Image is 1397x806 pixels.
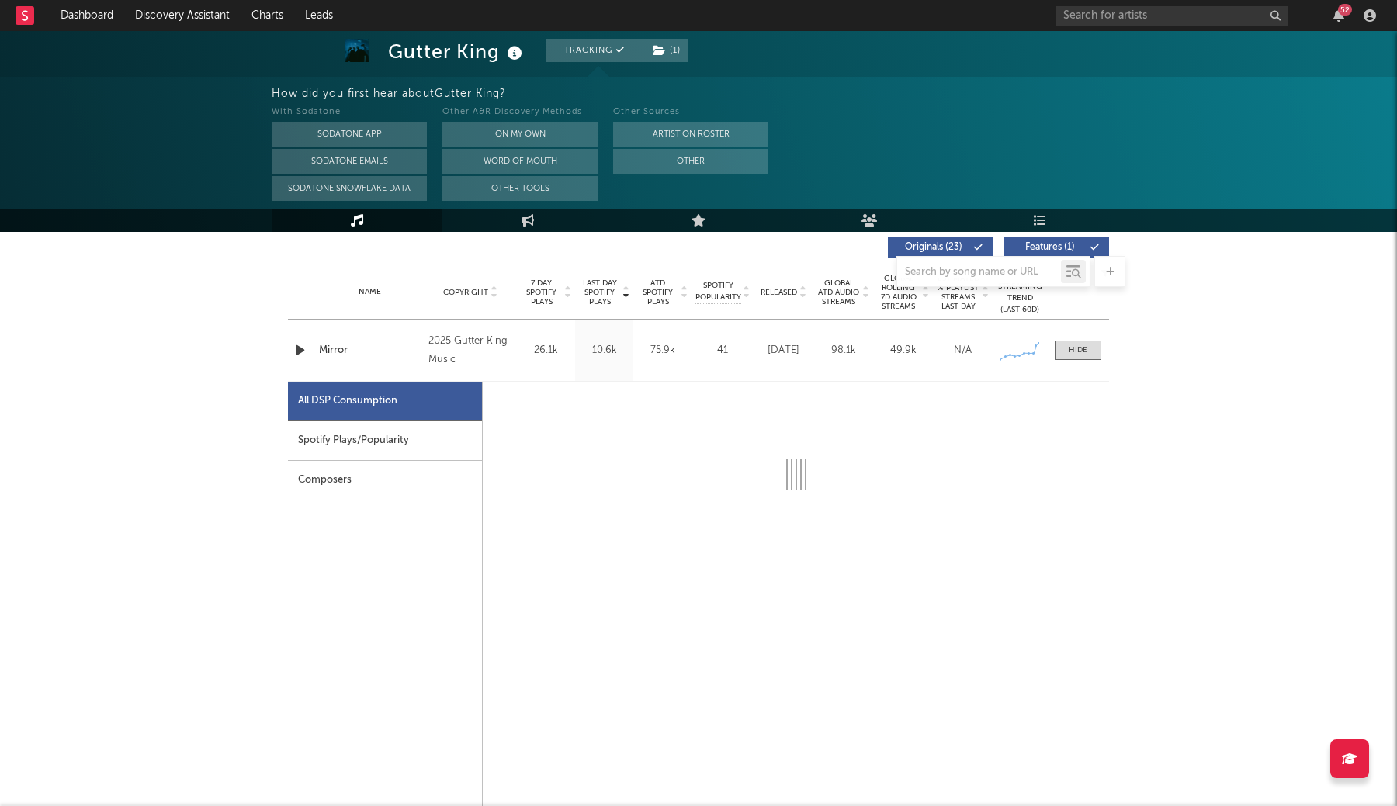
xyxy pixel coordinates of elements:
[888,237,993,258] button: Originals(23)
[817,343,869,358] div: 98.1k
[695,343,750,358] div: 41
[428,332,513,369] div: 2025 Gutter King Music
[898,243,969,252] span: Originals ( 23 )
[817,278,860,306] span: Global ATD Audio Streams
[643,39,688,62] button: (1)
[272,176,427,201] button: Sodatone Snowflake Data
[272,103,427,122] div: With Sodatone
[637,343,688,358] div: 75.9k
[388,39,526,64] div: Gutter King
[442,176,598,201] button: Other Tools
[1338,4,1352,16] div: 52
[937,274,979,311] span: Estimated % Playlist Streams Last Day
[319,343,421,358] a: Mirror
[897,266,1061,278] input: Search by song name or URL
[761,288,797,297] span: Released
[613,149,768,174] button: Other
[319,286,421,298] div: Name
[1004,237,1109,258] button: Features(1)
[937,343,989,358] div: N/A
[877,274,920,311] span: Global Rolling 7D Audio Streams
[613,122,768,147] button: Artist on Roster
[288,421,482,461] div: Spotify Plays/Popularity
[637,278,678,306] span: ATD Spotify Plays
[579,278,620,306] span: Last Day Spotify Plays
[272,149,427,174] button: Sodatone Emails
[443,288,488,297] span: Copyright
[695,280,741,303] span: Spotify Popularity
[757,343,809,358] div: [DATE]
[442,103,598,122] div: Other A&R Discovery Methods
[613,103,768,122] div: Other Sources
[521,343,571,358] div: 26.1k
[997,269,1043,316] div: Global Streaming Trend (Last 60D)
[521,278,562,306] span: 7 Day Spotify Plays
[579,343,629,358] div: 10.6k
[877,343,929,358] div: 49.9k
[1056,6,1288,26] input: Search for artists
[442,149,598,174] button: Word Of Mouth
[1014,243,1086,252] span: Features ( 1 )
[288,382,482,421] div: All DSP Consumption
[272,122,427,147] button: Sodatone App
[546,39,643,62] button: Tracking
[272,85,1397,103] div: How did you first hear about Gutter King ?
[288,461,482,500] div: Composers
[643,39,688,62] span: ( 1 )
[442,122,598,147] button: On My Own
[298,392,397,410] div: All DSP Consumption
[1333,9,1344,22] button: 52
